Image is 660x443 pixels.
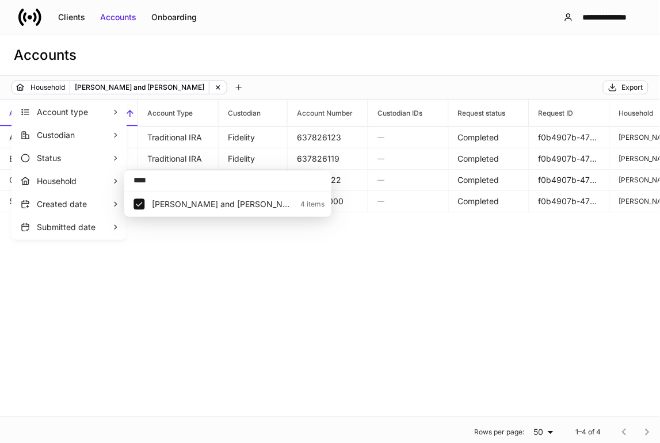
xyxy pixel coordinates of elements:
p: 4 items [293,200,325,209]
p: Created date [37,198,112,210]
p: Rude, Patrick and Dawn [152,198,293,210]
p: Household [37,175,112,187]
p: Status [37,152,112,164]
p: Submitted date [37,221,112,233]
p: Custodian [37,129,112,141]
p: Account type [37,106,112,118]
